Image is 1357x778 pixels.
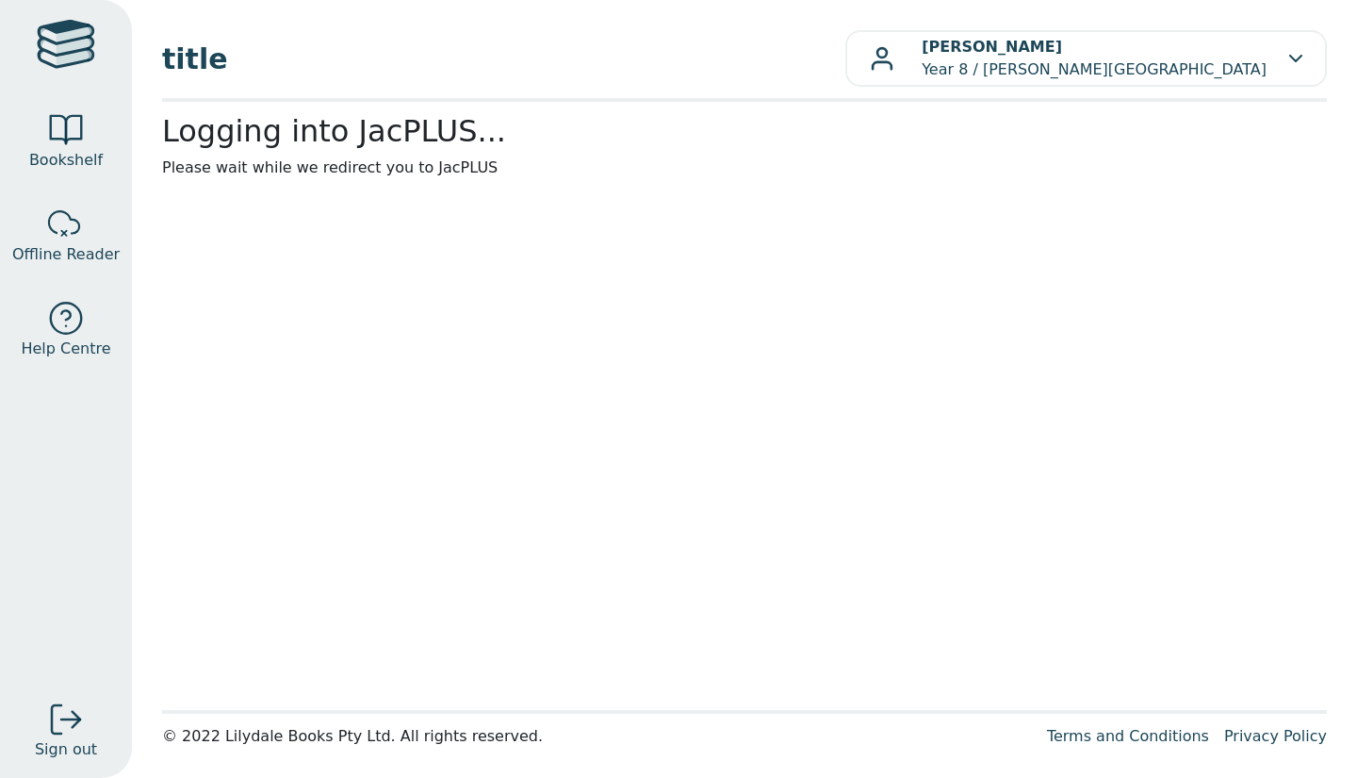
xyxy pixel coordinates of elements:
span: Help Centre [21,338,110,360]
span: Bookshelf [29,149,103,172]
p: Please wait while we redirect you to JacPLUS [162,157,1327,179]
div: © 2022 Lilydale Books Pty Ltd. All rights reserved. [162,725,1032,748]
span: Sign out [35,738,97,761]
span: Offline Reader [12,243,120,266]
p: Year 8 / [PERSON_NAME][GEOGRAPHIC_DATA] [922,36,1267,81]
a: Privacy Policy [1224,727,1327,745]
a: Terms and Conditions [1047,727,1209,745]
button: [PERSON_NAME]Year 8 / [PERSON_NAME][GEOGRAPHIC_DATA] [845,30,1327,87]
b: [PERSON_NAME] [922,38,1062,56]
h2: Logging into JacPLUS... [162,113,1327,149]
span: title [162,38,845,80]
